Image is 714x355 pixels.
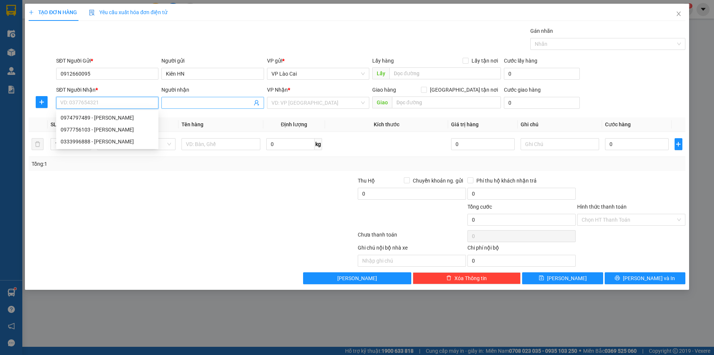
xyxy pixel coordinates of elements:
[267,57,369,65] div: VP gửi
[303,272,411,284] button: [PERSON_NAME]
[615,275,620,281] span: printer
[61,137,154,146] div: 0333996888 - [PERSON_NAME]
[357,231,467,244] div: Chưa thanh toán
[161,86,264,94] div: Người nhận
[518,117,602,132] th: Ghi chú
[61,114,154,122] div: 0974797489 - [PERSON_NAME]
[89,9,167,15] span: Yêu cầu xuất hóa đơn điện tử
[3,22,31,51] img: logo
[267,87,288,93] span: VP Nhận
[623,274,675,282] span: [PERSON_NAME] và In
[504,97,580,109] input: Cước giao hàng
[29,10,34,15] span: plus
[372,87,396,93] span: Giao hàng
[413,272,521,284] button: deleteXóa Thông tin
[33,23,71,39] strong: PHIẾU GỬI HÀNG
[358,255,466,267] input: Nhập ghi chú
[522,272,603,284] button: save[PERSON_NAME]
[605,272,685,284] button: printer[PERSON_NAME] và In
[675,141,682,147] span: plus
[56,112,158,124] div: 0974797489 - Vũ Quỳnh Hương
[392,96,501,108] input: Dọc đường
[504,68,580,80] input: Cước lấy hàng
[181,138,260,150] input: VD: Bàn, Ghế
[271,68,365,79] span: VP Lào Cai
[469,57,501,65] span: Lấy tận nơi
[547,274,587,282] span: [PERSON_NAME]
[56,57,158,65] div: SĐT Người Gửi
[36,99,47,105] span: plus
[539,275,544,281] span: save
[521,138,599,150] input: Ghi Chú
[451,138,514,150] input: 0
[36,96,48,108] button: plus
[389,67,501,79] input: Dọc đường
[467,244,576,255] div: Chi phí nội bộ
[89,10,95,16] img: icon
[32,138,44,150] button: delete
[451,121,479,127] span: Giá trị hàng
[504,87,541,93] label: Cước giao hàng
[32,160,276,168] div: Tổng: 1
[56,86,158,94] div: SĐT Người Nhận
[315,138,322,150] span: kg
[675,138,682,150] button: plus
[372,58,394,64] span: Lấy hàng
[467,204,492,210] span: Tổng cước
[29,9,77,15] span: TẠO ĐƠN HÀNG
[181,121,203,127] span: Tên hàng
[358,178,375,184] span: Thu Hộ
[51,121,57,127] span: SL
[577,204,627,210] label: Hình thức thanh toán
[337,274,377,282] span: [PERSON_NAME]
[358,244,466,255] div: Ghi chú nội bộ nhà xe
[161,57,264,65] div: Người gửi
[39,47,72,58] strong: 02143888555, 0243777888
[374,121,399,127] span: Kích thước
[454,274,487,282] span: Xóa Thông tin
[676,11,682,17] span: close
[427,86,501,94] span: [GEOGRAPHIC_DATA] tận nơi
[410,177,466,185] span: Chuyển khoản ng. gửi
[34,6,70,22] strong: VIỆT HIẾU LOGISTIC
[504,58,537,64] label: Cước lấy hàng
[61,126,154,134] div: 0977756103 - [PERSON_NAME]
[56,124,158,136] div: 0977756103 - Anh Tiến
[73,43,117,51] span: LC1408250198
[281,121,307,127] span: Định lượng
[372,96,392,108] span: Giao
[32,41,64,53] strong: TĐ chuyển phát:
[473,177,540,185] span: Phí thu hộ khách nhận trả
[372,67,389,79] span: Lấy
[56,136,158,148] div: 0333996888 - Anh Dũng
[446,275,451,281] span: delete
[605,121,631,127] span: Cước hàng
[254,100,260,106] span: user-add
[668,4,689,25] button: Close
[530,28,553,34] label: Gán nhãn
